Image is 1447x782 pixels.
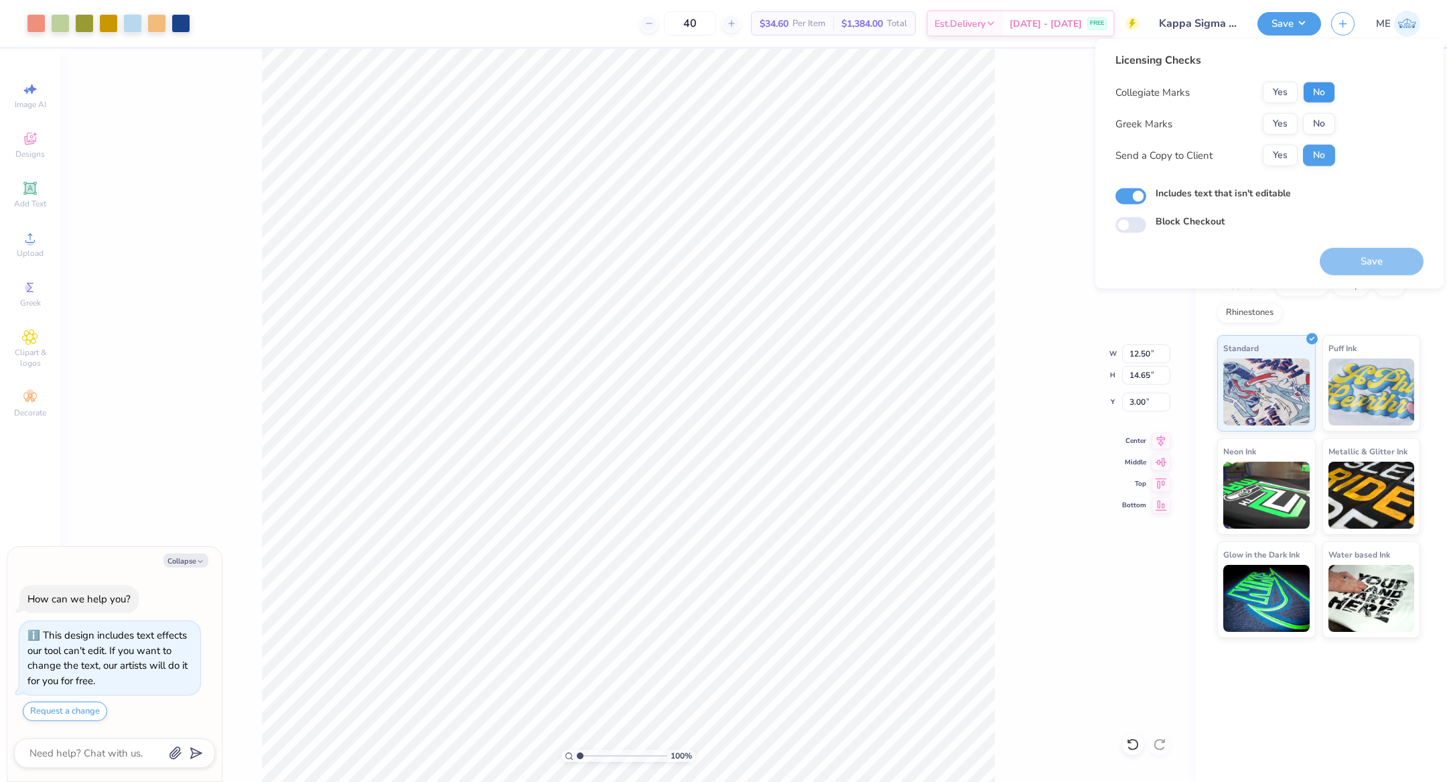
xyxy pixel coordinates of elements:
[887,17,907,31] span: Total
[1328,341,1357,355] span: Puff Ink
[935,17,985,31] span: Est. Delivery
[1328,565,1415,632] img: Water based Ink
[1328,359,1415,426] img: Puff Ink
[1156,214,1225,229] label: Block Checkout
[1223,359,1310,426] img: Standard
[1303,82,1335,103] button: No
[1263,113,1298,135] button: Yes
[1328,462,1415,529] img: Metallic & Glitter Ink
[760,17,788,31] span: $34.60
[1263,82,1298,103] button: Yes
[23,702,107,721] button: Request a change
[1328,444,1407,458] span: Metallic & Glitter Ink
[14,407,46,418] span: Decorate
[15,99,46,110] span: Image AI
[163,553,208,568] button: Collapse
[1115,52,1335,68] div: Licensing Checks
[1303,145,1335,166] button: No
[1115,117,1172,132] div: Greek Marks
[1115,148,1213,164] div: Send a Copy to Client
[1303,113,1335,135] button: No
[1217,303,1282,323] div: Rhinestones
[1122,458,1146,467] span: Middle
[1376,16,1391,31] span: ME
[1328,547,1390,562] span: Water based Ink
[1122,436,1146,446] span: Center
[7,347,54,369] span: Clipart & logos
[1223,341,1259,355] span: Standard
[1122,501,1146,510] span: Bottom
[17,248,44,259] span: Upload
[15,149,45,159] span: Designs
[1223,444,1256,458] span: Neon Ink
[793,17,825,31] span: Per Item
[1376,11,1420,37] a: ME
[1115,85,1190,101] div: Collegiate Marks
[1223,462,1310,529] img: Neon Ink
[1257,12,1321,36] button: Save
[1122,479,1146,488] span: Top
[1149,10,1247,37] input: Untitled Design
[671,750,692,762] span: 100 %
[20,298,41,308] span: Greek
[1156,186,1291,200] label: Includes text that isn't editable
[1223,565,1310,632] img: Glow in the Dark Ink
[27,629,188,688] div: This design includes text effects our tool can't edit. If you want to change the text, our artist...
[664,11,716,36] input: – –
[1394,11,1420,37] img: Maria Espena
[14,198,46,209] span: Add Text
[1090,19,1104,28] span: FREE
[841,17,883,31] span: $1,384.00
[1263,145,1298,166] button: Yes
[27,592,131,606] div: How can we help you?
[1223,547,1300,562] span: Glow in the Dark Ink
[1010,17,1082,31] span: [DATE] - [DATE]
